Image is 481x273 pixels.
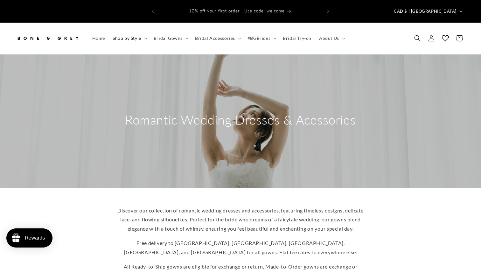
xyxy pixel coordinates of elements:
[189,8,285,13] span: 10% off your first order | Use code: welcome
[88,32,109,45] a: Home
[92,35,105,41] span: Home
[109,32,150,45] summary: Shop by Style
[146,5,160,17] button: Previous announcement
[150,32,191,45] summary: Bridal Gowns
[154,35,183,41] span: Bridal Gowns
[191,32,244,45] summary: Bridal Accessories
[244,32,279,45] summary: #BGBrides
[315,32,348,45] summary: About Us
[319,35,339,41] span: About Us
[25,235,45,241] div: Rewards
[14,29,82,48] a: Bone and Grey Bridal
[113,35,141,41] span: Shop by Style
[279,32,315,45] a: Bridal Try-on
[195,35,235,41] span: Bridal Accessories
[116,239,365,257] p: Free delivery to [GEOGRAPHIC_DATA], [GEOGRAPHIC_DATA], [GEOGRAPHIC_DATA], [GEOGRAPHIC_DATA], and ...
[125,111,356,128] h2: Romantic Wedding Dresses & Acessories
[16,31,80,45] img: Bone and Grey Bridal
[321,5,335,17] button: Next announcement
[390,5,465,17] button: CAD $ | [GEOGRAPHIC_DATA]
[247,35,270,41] span: #BGBrides
[283,35,311,41] span: Bridal Try-on
[116,206,365,233] p: Discover our collection of romantic wedding dresses and accessories, featuring timeless designs, ...
[410,31,424,45] summary: Search
[394,8,457,15] span: CAD $ | [GEOGRAPHIC_DATA]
